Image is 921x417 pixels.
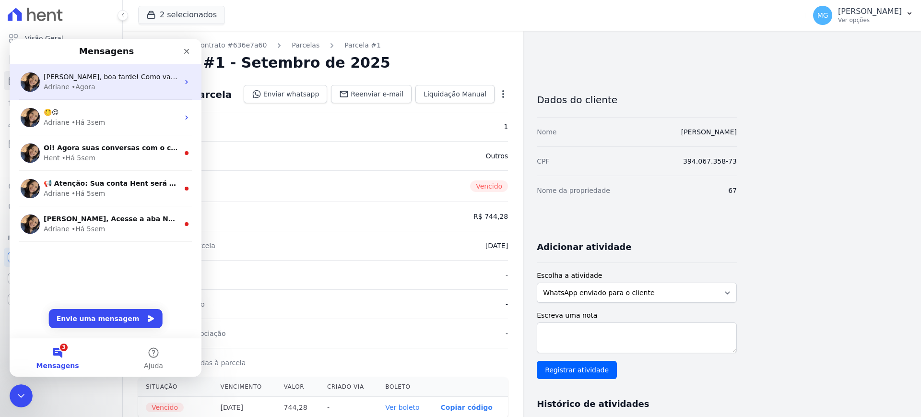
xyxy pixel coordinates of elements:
[344,40,381,50] a: Parcela #1
[11,105,30,124] img: Profile image for Adriane
[4,177,118,196] a: Crédito
[504,122,508,131] dd: 1
[196,40,267,50] a: Contrato #636e7a60
[146,403,184,412] span: Vencido
[537,241,631,253] h3: Adicionar atividade
[506,270,508,280] dd: -
[25,34,63,43] span: Visão Geral
[537,310,737,321] label: Escreva uma nota
[10,384,33,407] iframe: Intercom live chat
[537,94,737,106] h3: Dados do cliente
[138,377,213,397] th: Situação
[681,128,737,136] a: [PERSON_NAME]
[683,156,737,166] dd: 394.067.358-73
[485,151,508,161] dd: Outros
[838,16,902,24] p: Ver opções
[213,377,276,397] th: Vencimento
[537,361,617,379] input: Registrar atividade
[11,176,30,195] img: Profile image for Adriane
[4,29,118,48] a: Visão Geral
[385,404,419,411] a: Ver boleto
[4,198,118,217] a: Negativação
[537,127,556,137] dt: Nome
[276,377,319,397] th: Valor
[62,43,86,53] div: • Agora
[34,185,60,195] div: Adriane
[62,150,95,160] div: • Há 5sem
[473,212,508,221] dd: R$ 744,28
[351,89,403,99] span: Reenviar e-mail
[34,70,49,77] span: ☺️😉
[4,50,118,69] a: Contratos
[34,114,50,124] div: Hent
[39,270,153,289] button: Envie uma mensagem
[292,40,319,50] a: Parcelas
[817,12,828,19] span: MG
[62,79,95,89] div: • Há 3sem
[134,323,153,330] span: Ajuda
[4,269,118,288] a: Conta Hent
[4,92,118,111] a: Lotes
[138,40,508,50] nav: Breadcrumb
[319,377,378,397] th: Criado via
[506,329,508,338] dd: -
[4,155,118,175] a: Transferências
[11,69,30,88] img: Profile image for Adriane
[34,43,60,53] div: Adriane
[4,134,118,154] a: Minha Carteira
[52,114,86,124] div: • Há 5sem
[485,241,508,250] dd: [DATE]
[27,323,70,330] span: Mensagens
[537,156,549,166] dt: CPF
[138,6,225,24] button: 2 selecionados
[4,113,118,132] a: Clientes
[34,79,60,89] div: Adriane
[441,404,493,411] button: Copiar código
[506,299,508,309] dd: -
[138,54,390,71] h2: Parcela #1 - Setembro de 2025
[96,299,192,338] button: Ajuda
[378,377,433,397] th: Boleto
[244,85,328,103] a: Enviar whatsapp
[34,176,647,184] span: [PERSON_NAME], Acesse a aba Noticias e fique por dentro das novidades Hent. Acabamos de postar um...
[4,71,118,90] a: Parcelas
[34,150,60,160] div: Adriane
[62,185,95,195] div: • Há 5sem
[34,105,290,113] span: Oi! Agora suas conversas com o chat ficam aqui. Clique para falar...
[4,248,118,267] a: Recebíveis
[537,271,737,281] label: Escolha a atividade
[838,7,902,16] p: [PERSON_NAME]
[415,85,495,103] a: Liquidação Manual
[470,180,508,192] span: Vencido
[424,89,486,99] span: Liquidação Manual
[537,186,610,195] dt: Nome da propriedade
[10,39,201,377] iframe: Intercom live chat
[8,232,115,244] div: Plataformas
[331,85,412,103] a: Reenviar e-mail
[728,186,737,195] dd: 67
[537,398,649,410] h3: Histórico de atividades
[11,140,30,159] img: Profile image for Adriane
[805,2,921,29] button: MG [PERSON_NAME] Ver opções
